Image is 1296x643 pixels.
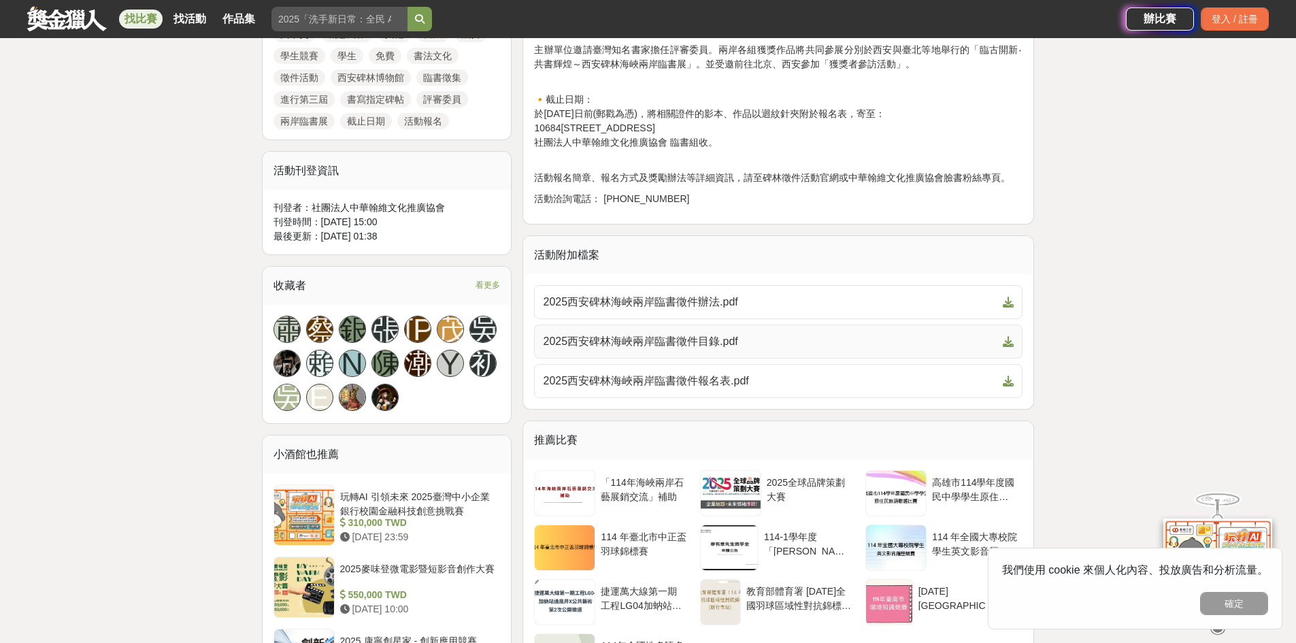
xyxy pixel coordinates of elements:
[534,579,691,625] a: 捷運萬大線第一期工程LG04加蚋站通風井X公共藝術第2次公開徵選
[534,525,691,571] a: 114 年臺北市中正盃羽球錦標賽
[273,384,301,411] a: 吳
[217,10,261,29] a: 作品集
[543,373,997,389] span: 2025西安碑林海峽兩岸臨書徵件報名表.pdf
[437,316,464,343] a: 茂
[700,470,857,516] a: 2025全球品牌策劃大賽
[339,384,365,410] img: Avatar
[339,350,366,377] a: N
[119,10,163,29] a: 找比賽
[601,476,686,501] div: 「114年海峽兩岸石藝展銷交流」補助
[273,557,501,618] a: 2025麥味登微電影暨短影音創作大賽 550,000 TWD [DATE] 10:00
[534,156,1023,185] p: 活動報名簡章、報名方式及獎勵辦法等詳細資訊，請至碑林徵件活動官網或中華翰維文化推廣協會臉書粉絲專頁。
[340,530,495,544] div: [DATE] 23:59
[274,350,300,376] img: Avatar
[700,525,857,571] a: 114-1學年度「[PERSON_NAME]先生獎學金」
[543,294,997,310] span: 2025西安碑林海峽兩岸臨書徵件辦法.pdf
[767,476,852,501] div: 2025全球品牌策劃大賽
[918,584,1018,610] div: [DATE][GEOGRAPHIC_DATA]環境知識競賽
[273,215,501,229] div: 刊登時間： [DATE] 15:00
[404,350,431,377] a: 潮
[340,588,495,602] div: 550,000 TWD
[404,316,431,343] a: [PERSON_NAME]
[534,192,1023,206] p: 活動洽詢電話： [PHONE_NUMBER]
[371,350,399,377] a: 陳
[168,10,212,29] a: 找活動
[273,484,501,546] a: 玩轉AI 引領未來 2025臺灣中小企業銀行校園金融科技創意挑戰賽 310,000 TWD [DATE] 23:59
[306,384,333,411] a: E
[476,278,500,293] span: 看更多
[273,229,501,244] div: 最後更新： [DATE] 01:38
[369,48,401,64] a: 免費
[340,91,411,108] a: 書寫指定碑帖
[273,69,325,86] a: 徵件活動
[1163,518,1272,609] img: d2146d9a-e6f6-4337-9592-8cefde37ba6b.png
[306,350,333,377] a: 賴
[416,69,468,86] a: 臨書徵集
[271,7,408,31] input: 2025「洗手新日常：全民 ALL IN」洗手歌全台徵選
[601,584,686,610] div: 捷運萬大線第一期工程LG04加蚋站通風井X公共藝術第2次公開徵選
[437,350,464,377] a: Y
[534,364,1023,398] a: 2025西安碑林海峽兩岸臨書徵件報名表.pdf
[416,91,468,108] a: 評審委員
[340,516,495,530] div: 310,000 TWD
[371,316,399,343] a: 張
[764,530,852,556] div: 114-1學年度「[PERSON_NAME]先生獎學金」
[273,350,301,377] a: Avatar
[1126,7,1194,31] a: 辦比賽
[523,236,1033,274] div: 活動附加檔案
[340,490,495,516] div: 玩轉AI 引領未來 2025臺灣中小企業銀行校園金融科技創意挑戰賽
[700,579,857,625] a: 教育部體育署 [DATE]全國羽球區域性對抗錦標賽([GEOGRAPHIC_DATA])
[601,530,686,556] div: 114 年臺北市中正盃羽球錦標賽
[306,316,333,343] a: 蔡
[534,78,1023,150] p: 🔸截止日期： 於[DATE]日前(郵戳為憑)，將相關證件的影本、作品以迴紋針夾附於報名表，寄至： 10684[STREET_ADDRESS] 社團法人中華翰維文化推廣協會 臨書組收。
[932,530,1017,556] div: 114 年全國大專校院學生英文影音履歷競賽
[534,43,1023,71] p: 主辦單位邀請臺灣知名書家擔任評審委員。兩岸各組獲獎作品將共同參展分別於西安與臺北等地舉行的「臨古開新‧共書輝煌～西安碑林海峽兩岸臨書展」。並受邀前往北京、西安參加「獲獎者參訪活動」。
[397,113,449,129] a: 活動報名
[865,470,1023,516] a: 高雄市114學年度國民中學學生原住民族語歌謠比賽
[331,48,363,64] a: 學生
[543,333,997,350] span: 2025西安碑林海峽兩岸臨書徵件目錄.pdf
[340,113,392,129] a: 截止日期
[273,280,306,291] span: 收藏者
[371,384,399,411] a: Avatar
[340,602,495,616] div: [DATE] 10:00
[263,435,512,474] div: 小酒館也推薦
[865,525,1023,571] a: 114 年全國大專校院學生英文影音履歷競賽
[865,579,1023,625] a: [DATE][GEOGRAPHIC_DATA]環境知識競賽
[746,584,852,610] div: 教育部體育署 [DATE]全國羽球區域性對抗錦標賽([GEOGRAPHIC_DATA])
[534,325,1023,359] a: 2025西安碑林海峽兩岸臨書徵件目錄.pdf
[1002,564,1268,576] span: 我們使用 cookie 來個人化內容、投放廣告和分析流量。
[339,384,366,411] a: Avatar
[407,48,459,64] a: 書法文化
[534,470,691,516] a: 「114年海峽兩岸石藝展銷交流」補助
[273,48,325,64] a: 學生競賽
[273,201,501,215] div: 刊登者： 社團法人中華翰維文化推廣協會
[339,316,366,343] a: 銀
[331,69,411,86] a: 西安碑林博物館
[534,285,1023,319] a: 2025西安碑林海峽兩岸臨書徵件辦法.pdf
[273,316,301,343] a: 肅
[1200,592,1268,615] button: 確定
[372,384,398,410] img: Avatar
[469,350,497,377] a: 初
[273,91,335,108] a: 進行第三屆
[263,152,512,190] div: 活動刊登資訊
[1201,7,1269,31] div: 登入 / 註冊
[273,113,335,129] a: 兩岸臨書展
[340,562,495,588] div: 2025麥味登微電影暨短影音創作大賽
[469,316,497,343] a: 吳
